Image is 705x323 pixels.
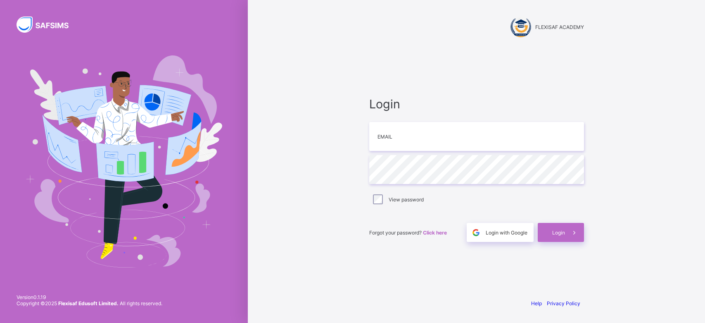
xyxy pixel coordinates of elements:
[58,300,119,306] strong: Flexisaf Edusoft Limited.
[17,17,78,33] img: SAFSIMS Logo
[535,24,584,30] span: FLEXISAF ACADEMY
[531,300,542,306] a: Help
[486,230,527,236] span: Login with Google
[471,228,481,237] img: google.396cfc9801f0270233282035f929180a.svg
[26,55,222,267] img: Hero Image
[552,230,565,236] span: Login
[389,196,424,203] label: View password
[17,300,162,306] span: Copyright © 2025 All rights reserved.
[423,230,447,236] a: Click here
[17,294,162,300] span: Version 0.1.19
[547,300,580,306] a: Privacy Policy
[369,97,584,111] span: Login
[369,230,447,236] span: Forgot your password?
